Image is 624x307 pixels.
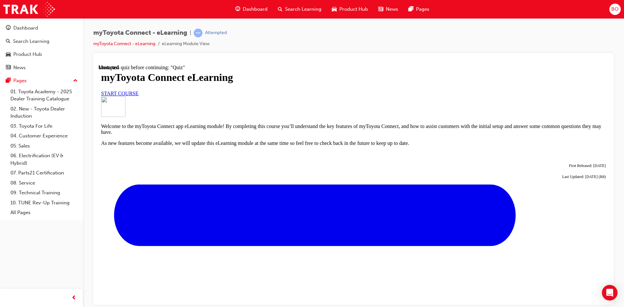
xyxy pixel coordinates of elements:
h1: myToyota Connect eLearning [3,7,507,19]
span: | [190,29,191,37]
a: pages-iconPages [403,3,435,16]
a: 05. Sales [8,141,80,151]
span: pages-icon [6,78,11,84]
span: news-icon [378,5,383,13]
a: 04. Customer Experience [8,131,80,141]
a: 07. Parts21 Certification [8,168,80,178]
button: Pages [3,75,80,87]
a: 09. Technical Training [8,188,80,198]
button: DashboardSearch LearningProduct HubNews [3,21,80,75]
div: Dashboard [13,24,38,32]
a: myToyota Connect - eLearning [93,41,155,46]
a: 01. Toyota Academy - 2025 Dealer Training Catalogue [8,87,80,104]
a: news-iconNews [373,3,403,16]
span: news-icon [6,65,11,71]
div: News [13,64,26,71]
a: 02. New - Toyota Dealer Induction [8,104,80,121]
a: All Pages [8,208,80,218]
span: guage-icon [6,25,11,31]
a: 06. Electrification (EV & Hybrid) [8,151,80,168]
span: Last Updated: [DATE] (R8) [464,110,507,114]
span: News [386,6,398,13]
img: Trak [3,2,55,17]
span: BO [611,6,618,13]
a: 03. Toyota For Life [8,121,80,131]
span: search-icon [278,5,282,13]
a: START COURSE [3,26,40,32]
a: Product Hub [3,48,80,60]
span: Search Learning [285,6,321,13]
p: As new features become available, we will update this eLearning module at the same time so feel f... [3,76,507,82]
span: car-icon [332,5,337,13]
a: Dashboard [3,22,80,34]
div: Open Intercom Messenger [602,285,617,301]
span: up-icon [73,77,78,85]
span: learningRecordVerb_ATTEMPT-icon [194,29,202,37]
li: eLearning Module View [162,40,210,48]
div: Pages [13,77,27,84]
span: Dashboard [243,6,267,13]
a: News [3,62,80,74]
span: prev-icon [71,294,76,302]
p: Welcome to the myToyota Connect app eLearning module! By completing this course you’ll understand... [3,59,507,70]
button: BO [609,4,621,15]
a: 08. Service [8,178,80,188]
span: myToyota Connect - eLearning [93,29,187,37]
a: guage-iconDashboard [230,3,273,16]
a: car-iconProduct Hub [327,3,373,16]
a: 10. TUNE Rev-Up Training [8,198,80,208]
a: Search Learning [3,35,80,47]
span: First Released: [DATE] [471,99,507,103]
div: Attempted [205,30,227,36]
span: search-icon [6,39,10,45]
div: Search Learning [13,38,49,45]
div: Product Hub [13,51,42,58]
span: Pages [416,6,429,13]
a: search-iconSearch Learning [273,3,327,16]
span: pages-icon [409,5,413,13]
span: Product Hub [339,6,368,13]
span: car-icon [6,52,11,58]
span: guage-icon [235,5,240,13]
